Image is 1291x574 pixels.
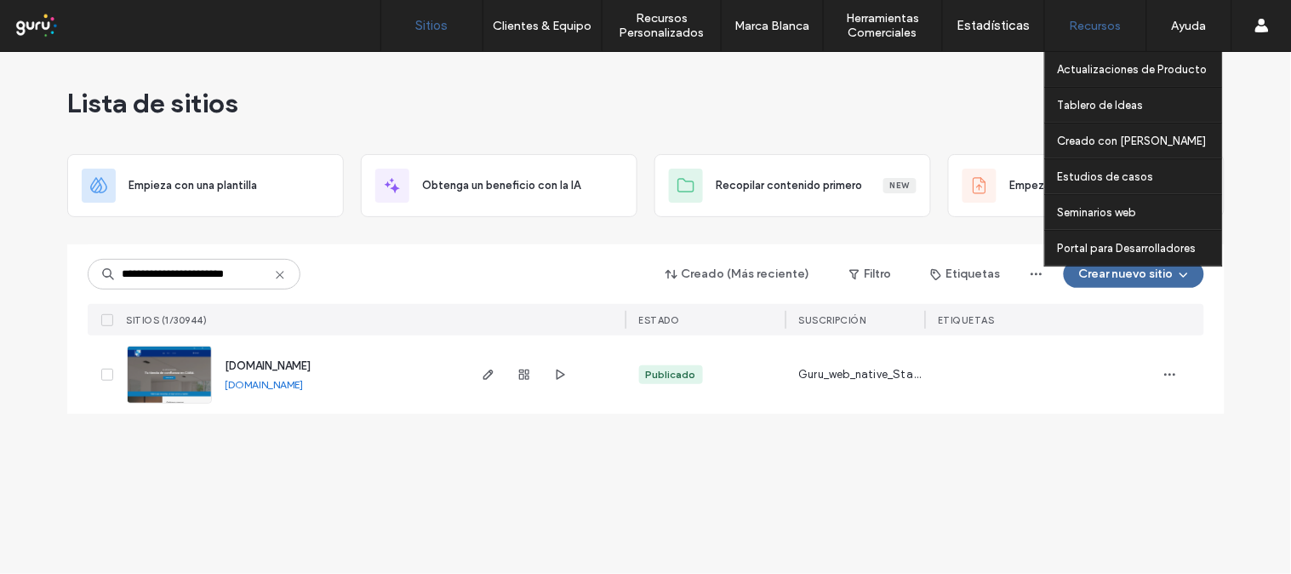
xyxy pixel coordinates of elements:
button: Filtro [832,261,909,288]
span: Guru_web_native_Standard [799,366,925,383]
div: Obtenga un beneficio con la IA [361,154,637,217]
span: Suscripción [799,314,867,326]
label: Recursos Personalizados [603,11,721,40]
span: ESTADO [639,314,680,326]
span: ETIQUETAS [939,314,996,326]
span: Empezar desde el archivo [1010,177,1141,194]
a: Actualizaciones de Producto [1058,52,1222,87]
label: Estadísticas [957,18,1031,33]
span: Recopilar contenido primero [717,177,863,194]
label: Seminarios web [1058,206,1137,219]
div: New [883,178,917,193]
label: Ayuda [1172,19,1207,33]
span: Obtenga un beneficio con la IA [423,177,581,194]
label: Estudios de casos [1058,170,1154,183]
div: Empezar desde el archivoBeta [948,154,1225,217]
a: Seminarios web [1058,195,1222,230]
label: Portal para Desarrolladores [1058,242,1197,255]
span: SITIOS (1/30944) [127,314,208,326]
label: Tablero de Ideas [1058,99,1144,112]
a: [DOMAIN_NAME] [226,359,311,372]
a: [DOMAIN_NAME] [226,378,304,391]
label: Herramientas Comerciales [824,11,942,40]
div: Empieza con una plantilla [67,154,344,217]
button: Creado (Más reciente) [651,261,825,288]
label: Marca Blanca [735,19,810,33]
a: Estudios de casos [1058,159,1222,194]
label: Clientes & Equipo [494,19,592,33]
button: Etiquetas [916,261,1016,288]
div: Recopilar contenido primeroNew [654,154,931,217]
label: Creado con [PERSON_NAME] [1058,135,1207,147]
label: Actualizaciones de Producto [1058,63,1208,76]
span: Ayuda [37,12,83,27]
span: Empieza con una plantilla [129,177,258,194]
a: Portal para Desarrolladores [1058,231,1222,266]
label: Recursos [1070,19,1122,33]
div: Publicado [646,367,696,382]
a: Creado con [PERSON_NAME] [1058,123,1222,158]
button: Crear nuevo sitio [1064,261,1204,288]
a: Tablero de Ideas [1058,88,1222,123]
label: Sitios [416,18,448,33]
span: Lista de sitios [67,86,239,120]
